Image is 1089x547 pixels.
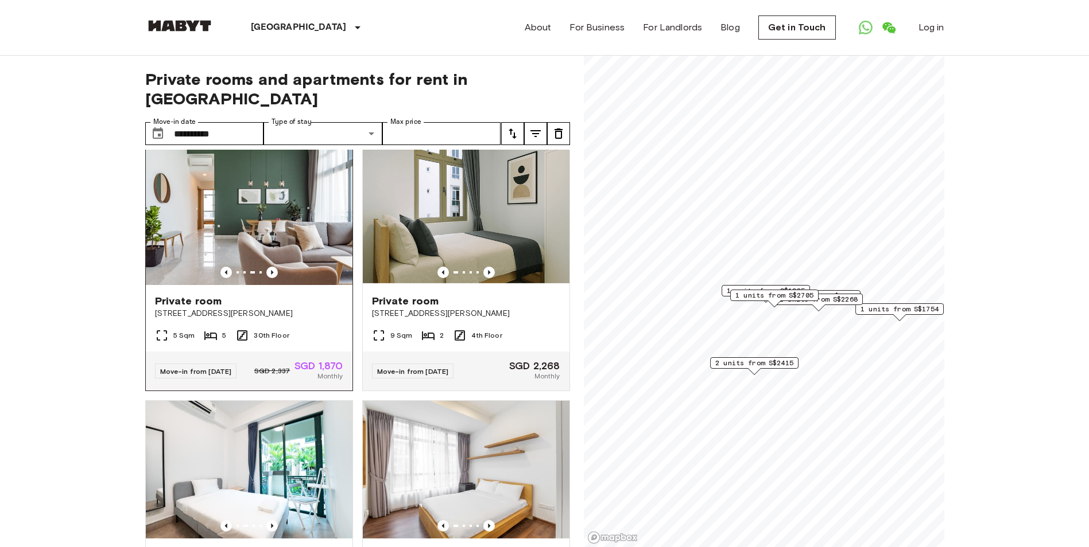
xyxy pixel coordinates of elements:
span: Private rooms and apartments for rent in [GEOGRAPHIC_DATA] [145,69,570,108]
button: tune [547,122,570,145]
button: Choose date, selected date is 6 Oct 2025 [146,122,169,145]
span: 2 [440,330,444,341]
button: Previous image [437,520,449,532]
a: Marketing picture of unit SG-01-001-025-01Previous imagePrevious imagePrivate room[STREET_ADDRESS... [362,147,570,391]
button: Previous image [437,267,449,278]
img: Habyt [145,20,214,32]
span: 1 units from S$1754 [861,304,939,314]
a: Log in [919,21,944,34]
span: Monthly [317,371,343,381]
span: 5 [222,330,226,341]
label: Max price [390,117,421,127]
span: Move-in from [DATE] [160,367,232,376]
button: Previous image [483,267,495,278]
span: 2 units from S$2415 [715,358,793,368]
div: Map marker [772,290,861,308]
a: For Business [569,21,625,34]
button: Previous image [220,267,232,278]
span: 30th Floor [254,330,289,341]
span: SGD 2,337 [254,366,290,376]
span: 1 units from S$2705 [735,290,813,300]
span: 1 units from S$2268 [780,294,858,304]
span: Private room [155,294,222,308]
label: Move-in date [153,117,196,127]
button: tune [501,122,524,145]
a: Open WhatsApp [854,16,877,39]
span: SGD 2,268 [509,361,560,371]
div: Map marker [710,357,799,375]
span: 5 Sqm [173,330,195,341]
button: tune [524,122,547,145]
a: Blog [720,21,740,34]
div: Map marker [730,290,819,307]
span: 9 Sqm [390,330,413,341]
div: Map marker [774,294,863,311]
a: Open WeChat [877,16,900,39]
span: Move-in from [DATE] [377,367,449,376]
span: SGD 1,870 [294,361,343,371]
span: 4th Floor [471,330,502,341]
div: Map marker [855,303,944,321]
a: Mapbox logo [587,531,638,544]
button: Previous image [266,520,278,532]
button: Previous image [483,520,495,532]
button: Previous image [220,520,232,532]
span: 1 units from S$1985 [727,286,805,296]
span: [STREET_ADDRESS][PERSON_NAME] [372,308,560,319]
span: 1 units from S$1870 [777,291,855,301]
img: Marketing picture of unit SG-01-003-012-01 [363,401,569,538]
a: Get in Touch [758,15,836,40]
img: Marketing picture of unit SG-01-113-001-05 [146,147,352,285]
img: Marketing picture of unit SG-01-001-025-01 [363,147,569,285]
a: About [525,21,552,34]
p: [GEOGRAPHIC_DATA] [251,21,347,34]
span: Private room [372,294,439,308]
a: For Landlords [643,21,702,34]
img: Marketing picture of unit SG-01-083-001-005 [146,401,352,538]
button: Previous image [266,267,278,278]
span: [STREET_ADDRESS][PERSON_NAME] [155,308,343,319]
span: Monthly [534,371,560,381]
label: Type of stay [272,117,312,127]
div: Map marker [722,285,810,303]
a: Previous imagePrevious imagePrivate room[STREET_ADDRESS][PERSON_NAME]5 Sqm530th FloorMove-in from... [145,147,353,391]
